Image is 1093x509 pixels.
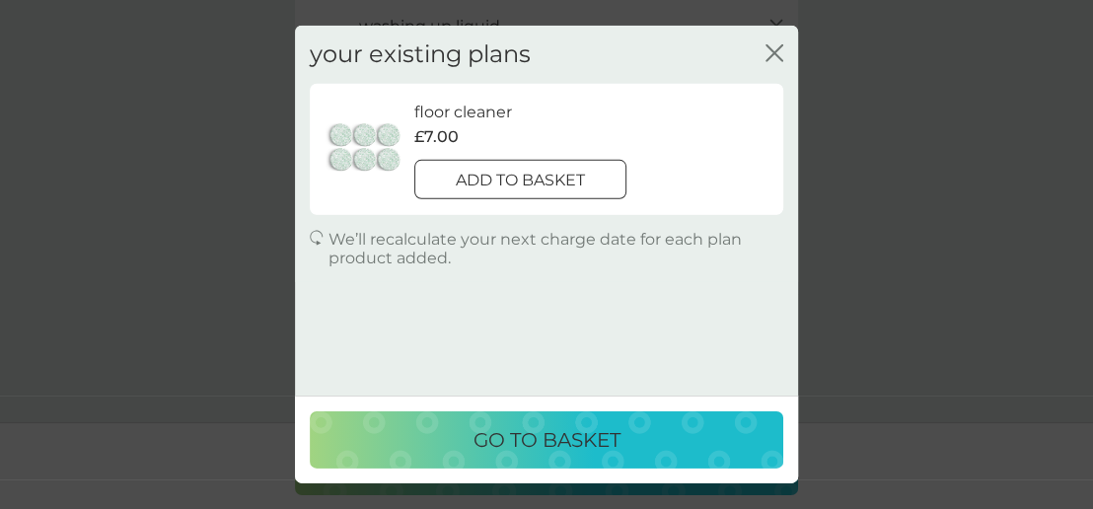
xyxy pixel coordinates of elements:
[456,168,585,193] p: add to basket
[765,44,783,65] button: close
[310,40,531,69] h2: your existing plans
[310,411,783,469] button: go to basket
[414,160,626,199] button: add to basket
[414,124,459,150] p: £7.00
[328,230,784,267] p: We’ll recalculate your next charge date for each plan product added.
[474,424,620,456] p: go to basket
[414,100,512,125] p: floor cleaner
